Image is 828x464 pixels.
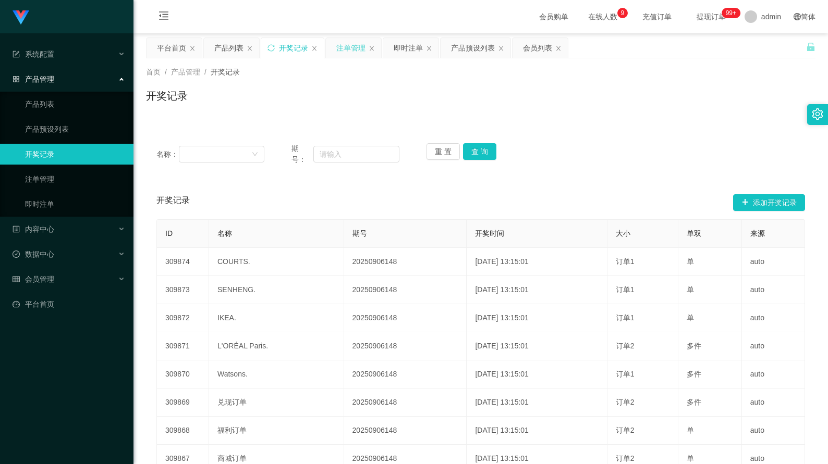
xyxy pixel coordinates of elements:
i: 图标: close [247,45,253,52]
td: [DATE] 13:15:01 [467,332,607,360]
a: 图标: dashboard平台首页 [13,294,125,315]
span: 订单1 [616,285,635,294]
span: 单双 [687,229,701,237]
i: 图标: close [498,45,504,52]
i: 图标: global [794,13,801,20]
i: 图标: sync [267,44,275,52]
td: 20250906148 [344,417,467,445]
span: 产品管理 [171,68,200,76]
td: auto [742,388,805,417]
div: 开奖记录 [279,38,308,58]
td: 20250906148 [344,276,467,304]
td: 309870 [157,360,209,388]
span: 多件 [687,370,701,378]
input: 请输入 [313,146,400,162]
span: 订单1 [616,257,635,266]
span: / [165,68,167,76]
div: 会员列表 [523,38,552,58]
td: 309874 [157,248,209,276]
td: 309873 [157,276,209,304]
td: auto [742,360,805,388]
span: 开奖时间 [475,229,504,237]
span: 大小 [616,229,630,237]
button: 查 询 [463,143,496,160]
i: 图标: setting [812,108,823,120]
span: 订单1 [616,313,635,322]
td: auto [742,276,805,304]
td: IKEA. [209,304,344,332]
i: 图标: close [555,45,562,52]
td: 兑现订单 [209,388,344,417]
span: 充值订单 [637,13,677,20]
span: 系统配置 [13,50,54,58]
i: 图标: check-circle-o [13,250,20,258]
span: 单 [687,313,694,322]
a: 开奖记录 [25,144,125,165]
div: 产品列表 [214,38,243,58]
i: 图标: appstore-o [13,76,20,83]
td: 309868 [157,417,209,445]
td: 20250906148 [344,332,467,360]
td: SENHENG. [209,276,344,304]
td: 福利订单 [209,417,344,445]
i: 图标: table [13,275,20,283]
td: 20250906148 [344,304,467,332]
span: 提现订单 [691,13,731,20]
td: [DATE] 13:15:01 [467,276,607,304]
span: 期号 [352,229,367,237]
span: 单 [687,426,694,434]
span: 订单2 [616,398,635,406]
span: 开奖记录 [211,68,240,76]
i: 图标: unlock [806,42,815,52]
sup: 1101 [722,8,740,18]
a: 注单管理 [25,169,125,190]
i: 图标: close [311,45,318,52]
span: 期号： [291,143,313,165]
a: 产品列表 [25,94,125,115]
i: 图标: close [189,45,196,52]
i: 图标: close [369,45,375,52]
button: 重 置 [427,143,460,160]
span: 首页 [146,68,161,76]
i: 图标: form [13,51,20,58]
td: 20250906148 [344,388,467,417]
span: 内容中心 [13,225,54,233]
div: 注单管理 [336,38,366,58]
td: [DATE] 13:15:01 [467,388,607,417]
span: 数据中心 [13,250,54,258]
span: 开奖记录 [156,194,190,211]
span: 名称： [156,149,179,160]
td: 20250906148 [344,360,467,388]
td: [DATE] 13:15:01 [467,304,607,332]
td: 309871 [157,332,209,360]
span: 单 [687,257,694,266]
img: logo.9652507e.png [13,10,29,25]
td: auto [742,332,805,360]
td: [DATE] 13:15:01 [467,360,607,388]
i: 图标: profile [13,225,20,233]
span: 来源 [750,229,765,237]
td: [DATE] 13:15:01 [467,417,607,445]
span: 多件 [687,398,701,406]
button: 图标: plus添加开奖记录 [733,194,805,211]
span: 单 [687,285,694,294]
td: 309872 [157,304,209,332]
h1: 开奖记录 [146,88,188,104]
td: auto [742,248,805,276]
div: 即时注单 [394,38,423,58]
div: 平台首页 [157,38,186,58]
i: 图标: close [426,45,432,52]
i: 图标: down [252,151,258,158]
div: 产品预设列表 [451,38,495,58]
td: [DATE] 13:15:01 [467,248,607,276]
td: auto [742,417,805,445]
span: / [204,68,206,76]
td: auto [742,304,805,332]
span: 订单2 [616,426,635,434]
span: 订单2 [616,342,635,350]
a: 即时注单 [25,194,125,215]
sup: 9 [617,8,628,18]
td: COURTS. [209,248,344,276]
td: Watsons. [209,360,344,388]
span: 会员管理 [13,275,54,283]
